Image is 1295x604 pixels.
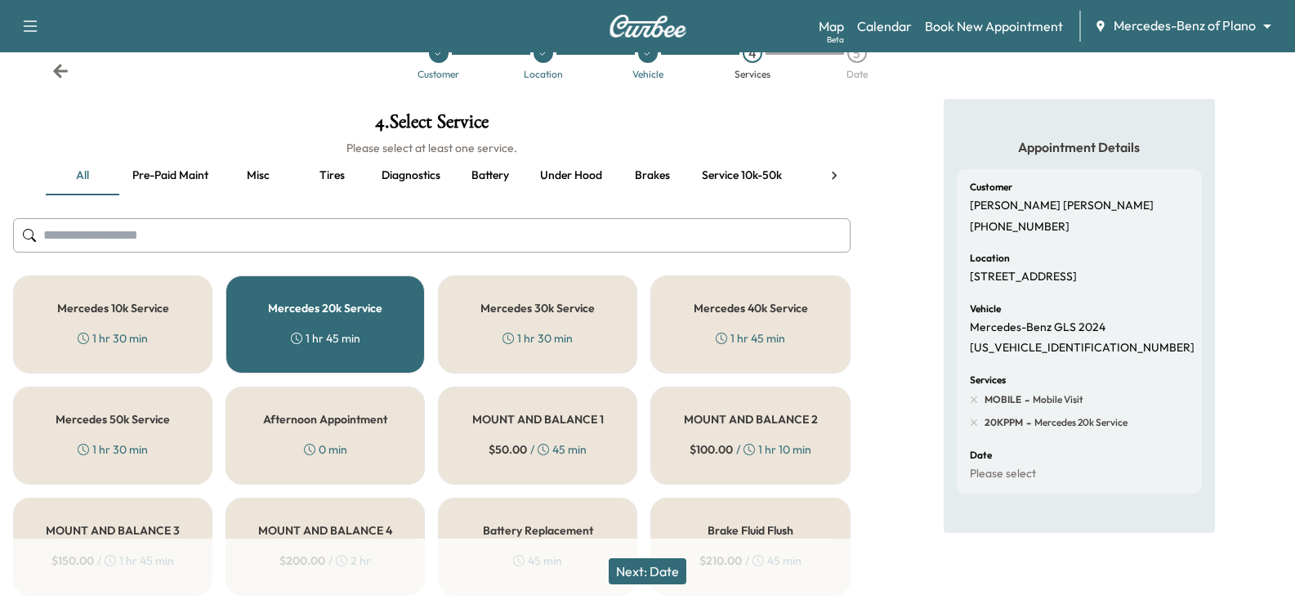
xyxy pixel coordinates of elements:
[480,302,595,314] h5: Mercedes 30k Service
[119,156,221,195] button: Pre-paid maint
[847,43,867,63] div: 5
[1114,16,1256,35] span: Mercedes-Benz of Plano
[291,330,360,347] div: 1 hr 45 min
[970,341,1195,356] p: [US_VEHICLE_IDENTIFICATION_NUMBER]
[52,63,69,79] div: Back
[502,330,573,347] div: 1 hr 30 min
[846,69,868,79] div: Date
[609,15,687,38] img: Curbee Logo
[925,16,1063,36] a: Book New Appointment
[472,414,604,425] h5: MOUNT AND BALANCE 1
[708,525,793,536] h5: Brake Fluid Flush
[57,302,169,314] h5: Mercedes 10k Service
[690,441,733,458] span: $ 100.00
[827,34,844,46] div: Beta
[615,156,689,195] button: Brakes
[985,416,1023,429] span: 20KPPM
[716,330,785,347] div: 1 hr 45 min
[483,525,593,536] h5: Battery Replacement
[970,220,1069,235] p: [PHONE_NUMBER]
[857,16,912,36] a: Calendar
[609,558,686,584] button: Next: Date
[795,156,869,195] button: Recall
[46,525,180,536] h5: MOUNT AND BALANCE 3
[1023,414,1031,431] span: -
[970,450,992,460] h6: Date
[1021,391,1029,408] span: -
[1031,416,1128,429] span: Mercedes 20k Service
[489,441,527,458] span: $ 50.00
[78,330,148,347] div: 1 hr 30 min
[56,414,170,425] h5: Mercedes 50k Service
[268,302,382,314] h5: Mercedes 20k Service
[743,43,762,63] div: 4
[970,182,1012,192] h6: Customer
[970,320,1105,335] p: Mercedes-Benz GLS 2024
[46,156,119,195] button: all
[970,375,1006,385] h6: Services
[970,467,1036,481] p: Please select
[13,140,851,156] h6: Please select at least one service.
[689,156,795,195] button: Service 10k-50k
[368,156,453,195] button: Diagnostics
[819,16,844,36] a: MapBeta
[970,304,1001,314] h6: Vehicle
[453,156,527,195] button: Battery
[690,441,811,458] div: / 1 hr 10 min
[684,414,818,425] h5: MOUNT AND BALANCE 2
[970,253,1010,263] h6: Location
[489,441,587,458] div: / 45 min
[1029,393,1083,406] span: Mobile Visit
[304,441,347,458] div: 0 min
[970,270,1077,284] p: [STREET_ADDRESS]
[46,156,818,195] div: basic tabs example
[418,69,459,79] div: Customer
[13,112,851,140] h1: 4 . Select Service
[78,441,148,458] div: 1 hr 30 min
[694,302,808,314] h5: Mercedes 40k Service
[735,69,770,79] div: Services
[263,414,387,425] h5: Afternoon Appointment
[295,156,368,195] button: Tires
[970,199,1154,213] p: [PERSON_NAME] [PERSON_NAME]
[957,138,1202,156] h5: Appointment Details
[221,156,295,195] button: Misc
[524,69,563,79] div: Location
[527,156,615,195] button: Under hood
[258,525,392,536] h5: MOUNT AND BALANCE 4
[985,393,1021,406] span: MOBILE
[632,69,663,79] div: Vehicle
